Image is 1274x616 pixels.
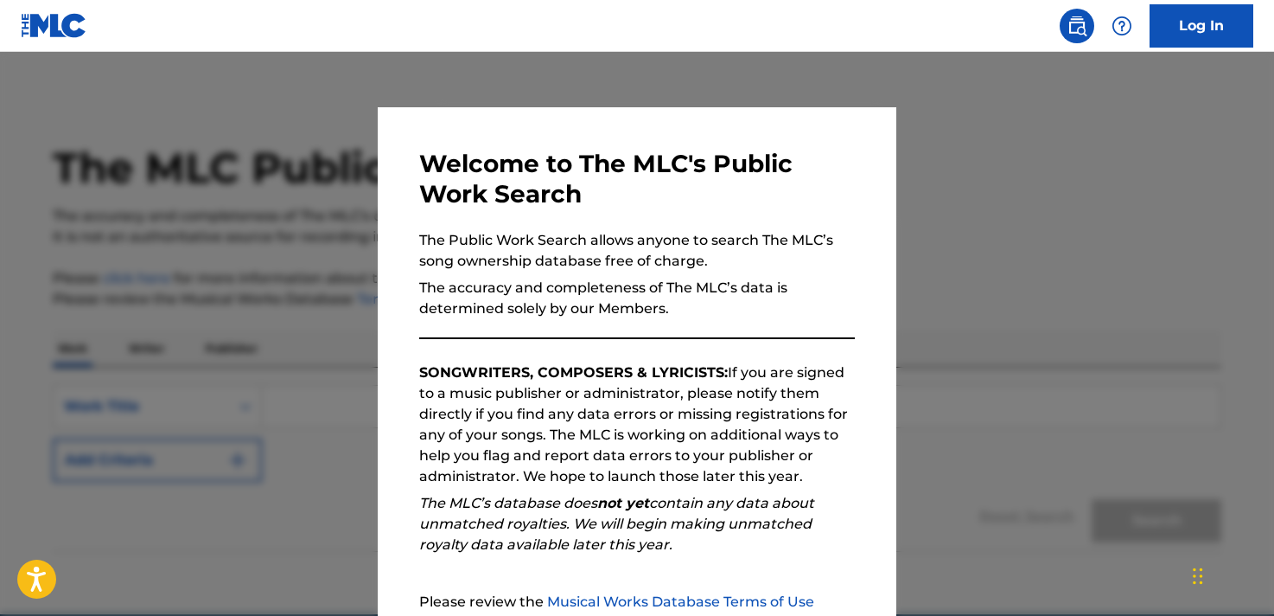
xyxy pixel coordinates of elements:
strong: not yet [597,495,649,511]
img: help [1112,16,1132,36]
img: MLC Logo [21,13,87,38]
p: If you are signed to a music publisher or administrator, please notify them directly if you find ... [419,363,855,487]
a: Public Search [1060,9,1094,43]
div: Drag [1193,550,1203,602]
h3: Welcome to The MLC's Public Work Search [419,149,855,209]
p: The accuracy and completeness of The MLC’s data is determined solely by our Members. [419,278,855,319]
img: search [1067,16,1087,36]
p: The Public Work Search allows anyone to search The MLC’s song ownership database free of charge. [419,230,855,272]
p: Please review the [419,592,855,613]
a: Musical Works Database Terms of Use [547,594,814,610]
a: Log In [1150,4,1253,48]
div: Help [1105,9,1139,43]
em: The MLC’s database does contain any data about unmatched royalties. We will begin making unmatche... [419,495,814,553]
iframe: Chat Widget [1188,533,1274,616]
strong: SONGWRITERS, COMPOSERS & LYRICISTS: [419,364,728,381]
